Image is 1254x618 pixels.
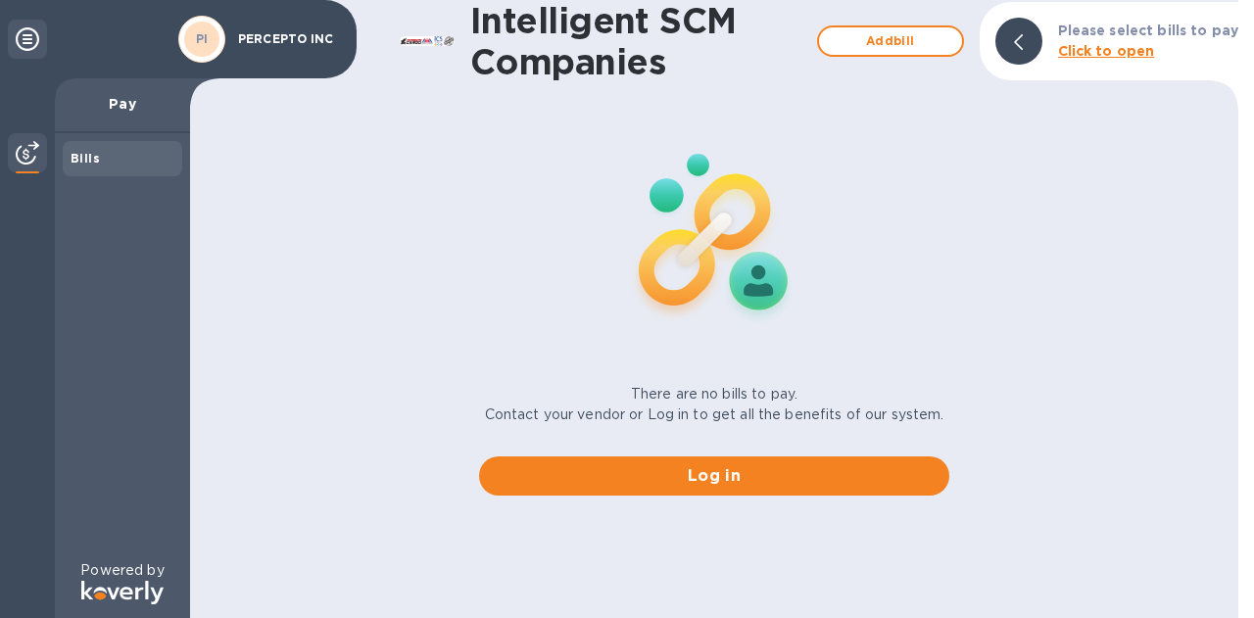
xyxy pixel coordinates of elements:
[196,31,209,46] b: PI
[80,560,164,581] p: Powered by
[71,94,174,114] p: Pay
[1058,23,1238,38] b: Please select bills to pay
[835,29,946,53] span: Add bill
[817,25,964,57] button: Addbill
[485,384,944,425] p: There are no bills to pay. Contact your vendor or Log in to get all the benefits of our system.
[238,32,336,46] p: PERCEPTO INC
[495,464,934,488] span: Log in
[71,151,100,166] b: Bills
[81,581,164,604] img: Logo
[479,456,949,496] button: Log in
[1058,43,1155,59] b: Click to open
